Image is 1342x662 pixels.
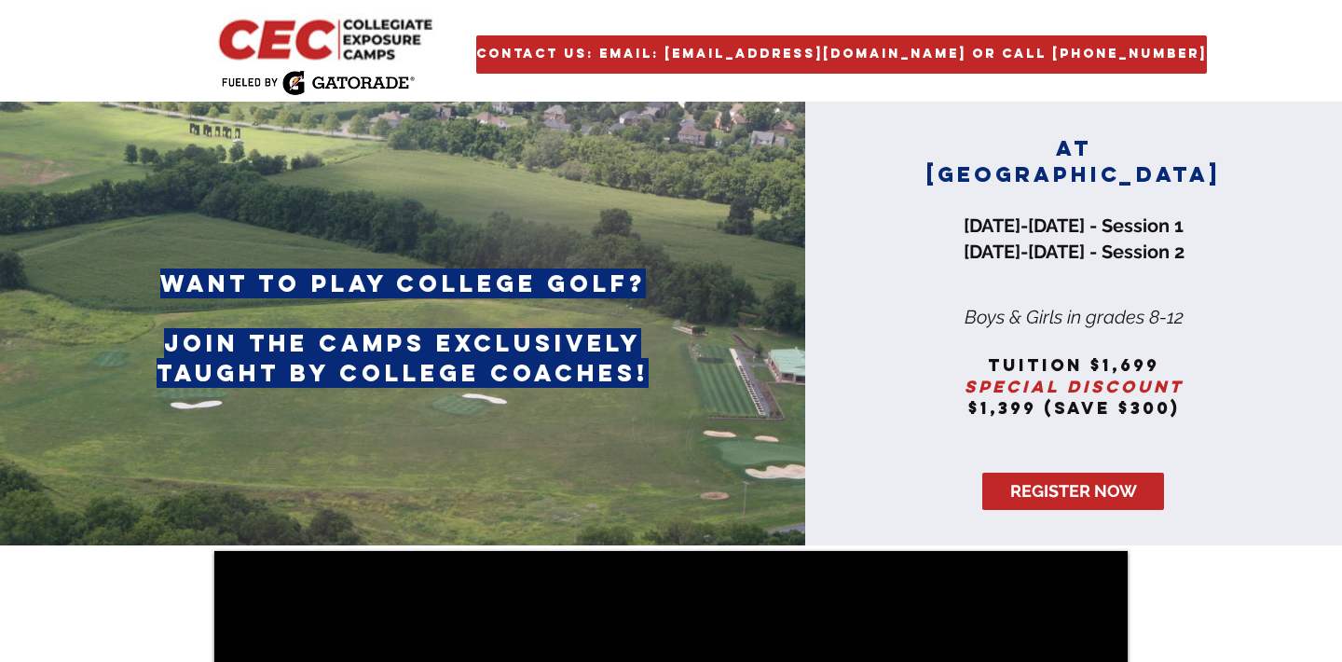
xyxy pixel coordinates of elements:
span: REGISTER NOW [1010,479,1137,503]
img: CEC Logo Primary_edited.jpg [214,14,441,62]
img: Fueled by Gatorade.png [221,70,415,95]
a: Contact Us: Email: golf@collegiatecamps.com or Call 954 482 4979 [476,35,1207,74]
span: join the camps exclusively taught by college coaches! [157,328,649,388]
span: [DATE]-[DATE] - Session 1 [DATE]-[DATE] - Session 2 [964,214,1185,263]
span: $1,399 (save $300) [968,397,1180,419]
span: tuition $1,699 [988,354,1159,376]
span: Contact Us: Email: [EMAIL_ADDRESS][DOMAIN_NAME] or Call [PHONE_NUMBER] [476,47,1207,62]
span: AT [GEOGRAPHIC_DATA] [926,135,1221,187]
span: want to play college golf? [160,269,646,298]
span: special discount [965,376,1184,397]
a: REGISTER NOW [982,473,1164,510]
span: Boys & Girls in grades 8-12 [965,306,1184,328]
